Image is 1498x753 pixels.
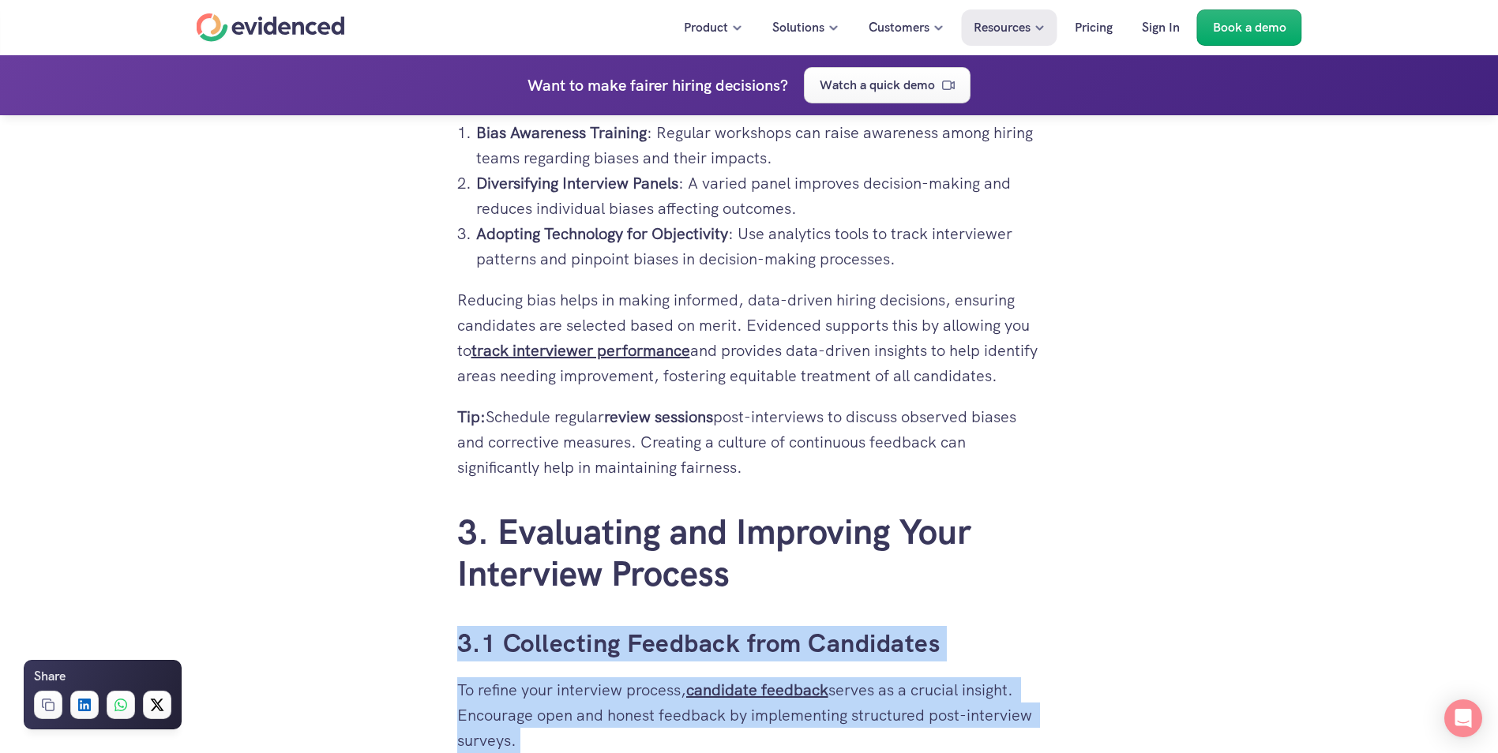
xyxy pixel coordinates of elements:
[457,406,486,427] strong: Tip:
[1444,699,1482,737] div: Open Intercom Messenger
[476,221,1042,272] p: : Use analytics tools to track interviewer patterns and pinpoint biases in decision-making proces...
[476,223,728,244] strong: Adopting Technology for Objectivity
[1142,17,1180,38] p: Sign In
[34,666,66,687] h6: Share
[1197,9,1302,46] a: Book a demo
[457,677,1042,753] p: To refine your interview process, serves as a crucial insight. Encourage open and honest feedback...
[457,509,980,596] a: 3. Evaluating and Improving Your Interview Process
[471,340,690,361] a: track interviewer performance
[197,13,345,42] a: Home
[457,287,1042,388] p: Reducing bias helps in making informed, data-driven hiring decisions, ensuring candidates are sel...
[527,73,788,98] h4: Want to make fairer hiring decisions?
[1130,9,1192,46] a: Sign In
[804,67,971,103] a: Watch a quick demo
[1075,17,1113,38] p: Pricing
[604,406,713,427] strong: review sessions
[772,17,824,38] p: Solutions
[476,120,1042,170] p: : Regular workshops can raise awareness among hiring teams regarding biases and their impacts.
[820,75,935,96] p: Watch a quick demo
[974,17,1031,38] p: Resources
[684,17,728,38] p: Product
[457,404,1042,480] p: Schedule regular post-interviews to discuss observed biases and corrective measures. Creating a c...
[476,170,1042,221] p: : A varied panel improves decision-making and reduces individual biases affecting outcomes.
[869,17,929,38] p: Customers
[1213,17,1286,38] p: Book a demo
[686,680,828,700] a: candidate feedback
[476,173,678,193] strong: Diversifying Interview Panels
[476,122,647,143] strong: Bias Awareness Training
[457,627,940,660] a: 3.1 Collecting Feedback from Candidates
[1063,9,1124,46] a: Pricing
